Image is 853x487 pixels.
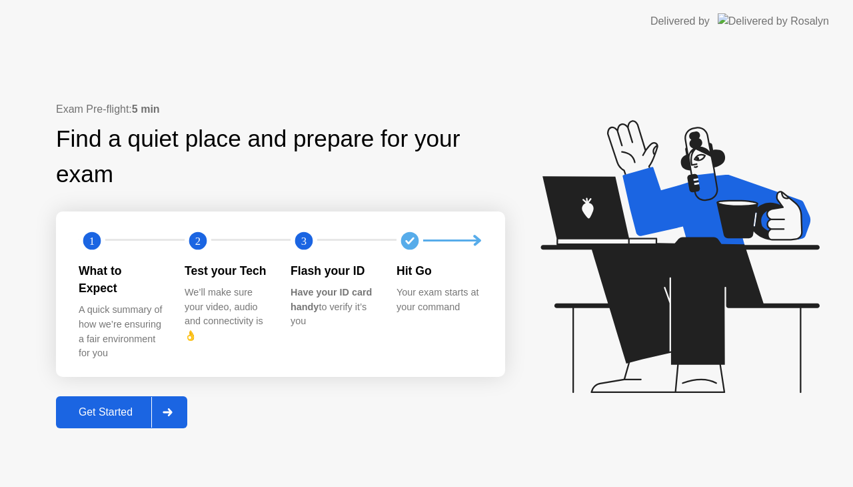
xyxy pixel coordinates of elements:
div: We’ll make sure your video, audio and connectivity is 👌 [185,286,269,343]
div: Hit Go [397,262,481,280]
div: Test your Tech [185,262,269,280]
div: Flash your ID [291,262,375,280]
div: Your exam starts at your command [397,286,481,314]
div: Delivered by [650,13,710,29]
div: Get Started [60,406,151,418]
div: Find a quiet place and prepare for your exam [56,121,505,192]
text: 3 [301,234,307,247]
div: What to Expect [79,262,163,298]
text: 2 [195,234,201,247]
div: A quick summary of how we’re ensuring a fair environment for you [79,303,163,360]
img: Delivered by Rosalyn [718,13,829,29]
div: Exam Pre-flight: [56,101,505,117]
b: 5 min [132,103,160,115]
text: 1 [89,234,95,247]
b: Have your ID card handy [291,287,372,312]
div: to verify it’s you [291,286,375,329]
button: Get Started [56,396,187,428]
